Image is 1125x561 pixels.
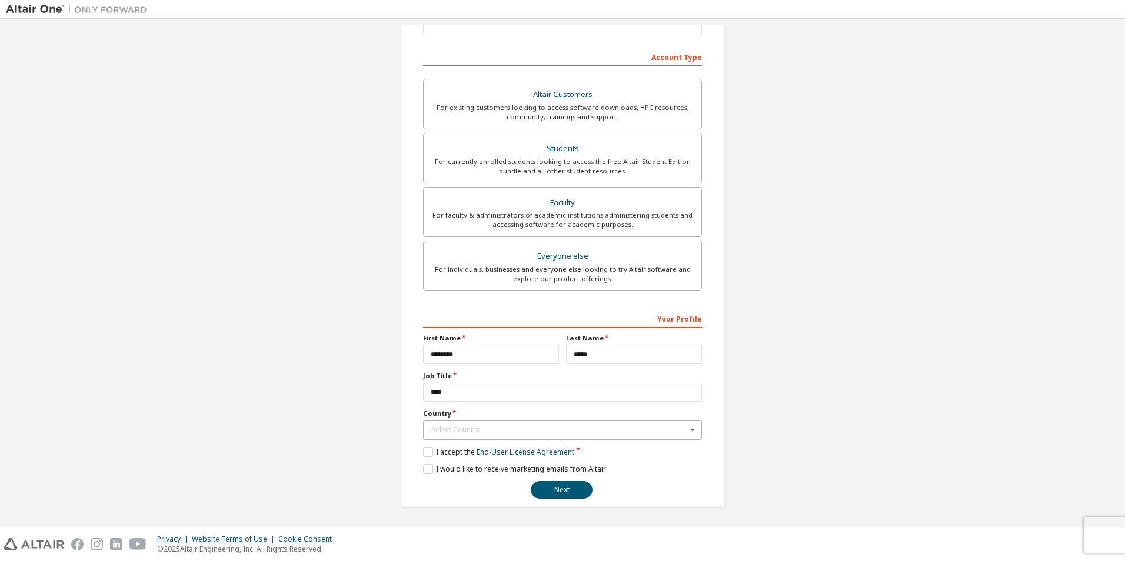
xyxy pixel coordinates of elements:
[423,447,574,457] label: I accept the
[531,481,593,499] button: Next
[110,538,122,550] img: linkedin.svg
[192,535,278,544] div: Website Terms of Use
[423,309,702,328] div: Your Profile
[431,265,694,283] div: For individuals, businesses and everyone else looking to try Altair software and explore our prod...
[278,535,339,544] div: Cookie Consent
[431,195,694,211] div: Faculty
[431,157,694,176] div: For currently enrolled students looking to access the free Altair Student Edition bundle and all ...
[431,86,694,103] div: Altair Customers
[91,538,103,550] img: instagram.svg
[423,333,559,343] label: First Name
[431,103,694,122] div: For existing customers looking to access software downloads, HPC resources, community, trainings ...
[431,211,694,229] div: For faculty & administrators of academic institutions administering students and accessing softwa...
[6,4,153,15] img: Altair One
[71,538,84,550] img: facebook.svg
[566,333,702,343] label: Last Name
[431,248,694,265] div: Everyone else
[477,447,574,457] a: End-User License Agreement
[431,426,687,433] div: Select Country
[423,371,702,380] label: Job Title
[129,538,147,550] img: youtube.svg
[157,535,192,544] div: Privacy
[431,141,694,157] div: Students
[423,409,702,418] label: Country
[423,47,702,66] div: Account Type
[423,464,606,474] label: I would like to receive marketing emails from Altair
[4,538,64,550] img: altair_logo.svg
[157,544,339,554] p: © 2025 Altair Engineering, Inc. All Rights Reserved.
